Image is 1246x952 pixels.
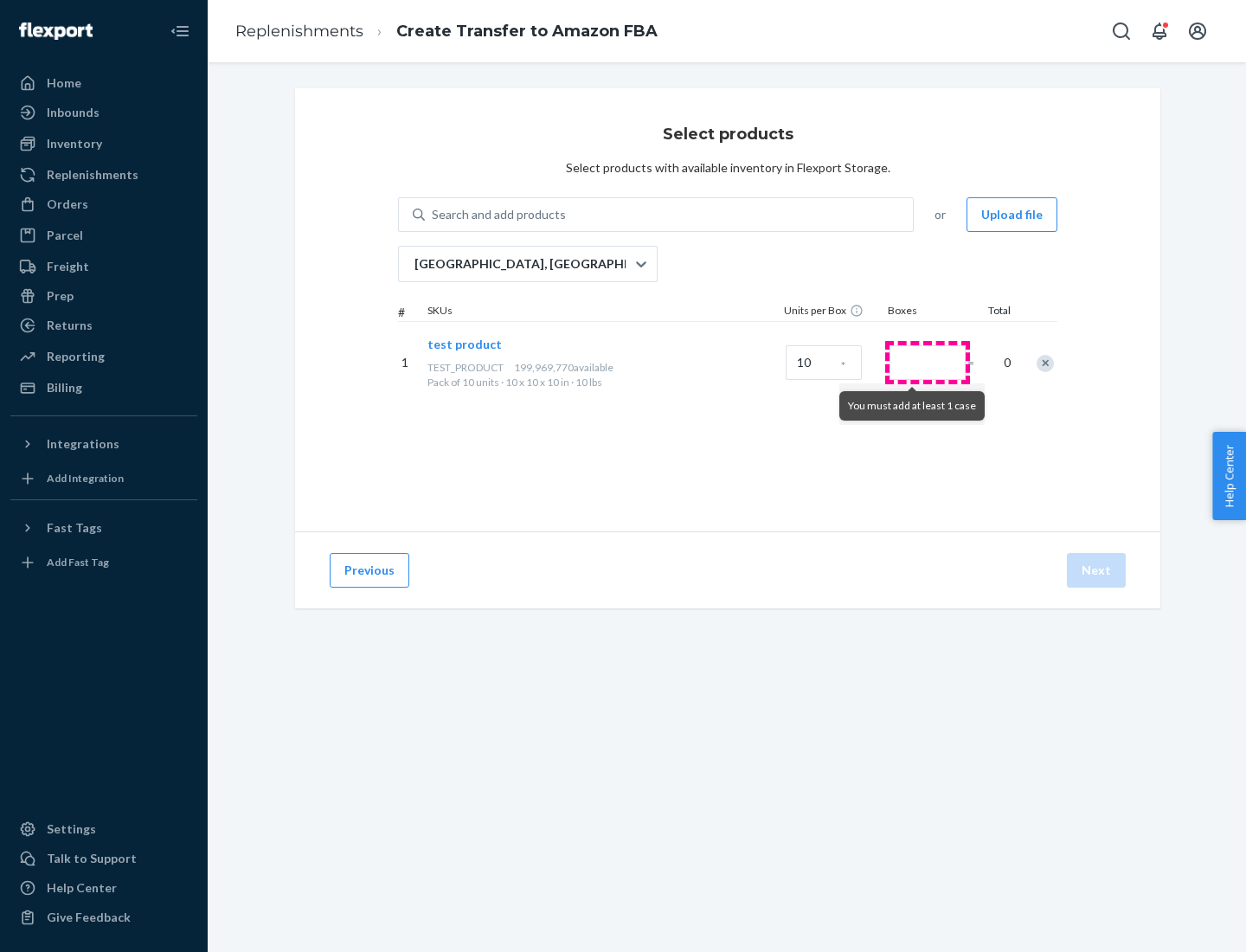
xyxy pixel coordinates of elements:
[10,161,197,189] a: Replenishments
[47,135,102,152] div: Inventory
[1212,432,1246,520] button: Help Center
[47,850,137,867] div: Talk to Support
[47,74,81,92] div: Home
[47,909,131,926] div: Give Feedback
[427,337,502,351] span: test product
[1180,14,1215,48] button: Open account menu
[10,465,197,492] a: Add Integration
[330,553,409,588] button: Previous
[47,166,138,183] div: Replenishments
[10,312,197,339] a: Returns
[10,130,197,158] a: Inventory
[10,190,197,218] a: Orders
[47,379,82,396] div: Billing
[47,104,100,121] div: Inbounds
[1067,553,1126,588] button: Next
[47,227,83,244] div: Parcel
[10,845,197,872] a: Talk to Support
[10,99,197,126] a: Inbounds
[424,303,780,321] div: SKUs
[427,336,502,353] button: test product
[222,6,671,57] ol: breadcrumbs
[47,435,119,453] div: Integrations
[47,348,105,365] div: Reporting
[47,555,109,569] div: Add Fast Tag
[890,345,966,380] input: Number of boxes
[884,303,971,321] div: Boxes
[47,820,96,838] div: Settings
[47,471,124,486] div: Add Integration
[10,549,197,576] a: Add Fast Tag
[663,123,793,145] h3: Select products
[47,879,117,897] div: Help Center
[10,282,197,310] a: Prep
[10,222,197,249] a: Parcel
[934,206,946,223] span: or
[10,69,197,97] a: Home
[427,375,779,389] div: Pack of 10 units · 10 x 10 x 10 in · 10 lbs
[163,14,197,48] button: Close Navigation
[47,317,93,334] div: Returns
[514,361,613,374] span: 199,969,770 available
[396,22,658,41] a: Create Transfer to Amazon FBA
[10,514,197,542] button: Fast Tags
[427,361,504,374] span: TEST_PRODUCT
[1037,355,1054,372] div: Remove Item
[1142,14,1177,48] button: Open notifications
[47,519,102,537] div: Fast Tags
[10,430,197,458] button: Integrations
[10,374,197,402] a: Billing
[414,255,634,273] p: [GEOGRAPHIC_DATA], [GEOGRAPHIC_DATA]
[10,904,197,931] button: Give Feedback
[47,287,74,305] div: Prep
[1104,14,1139,48] button: Open Search Box
[413,255,414,273] input: [GEOGRAPHIC_DATA], [GEOGRAPHIC_DATA]
[398,304,424,321] div: #
[971,303,1014,321] div: Total
[967,197,1057,232] button: Upload file
[401,354,421,371] p: 1
[10,343,197,370] a: Reporting
[10,253,197,280] a: Freight
[10,874,197,902] a: Help Center
[47,258,89,275] div: Freight
[235,22,363,41] a: Replenishments
[10,815,197,843] a: Settings
[780,303,884,321] div: Units per Box
[432,206,566,223] div: Search and add products
[566,159,890,177] div: Select products with available inventory in Flexport Storage.
[19,23,93,40] img: Flexport logo
[839,391,985,421] div: You must add at least 1 case
[967,354,985,371] span: =
[993,354,1011,371] span: 0
[47,196,88,213] div: Orders
[786,345,862,380] input: Case Quantity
